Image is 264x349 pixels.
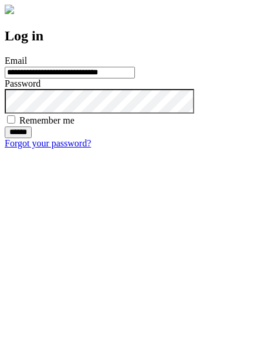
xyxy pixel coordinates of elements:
[5,56,27,66] label: Email
[5,5,14,14] img: logo-4e3dc11c47720685a147b03b5a06dd966a58ff35d612b21f08c02c0306f2b779.png
[5,28,259,44] h2: Log in
[5,138,91,148] a: Forgot your password?
[5,78,40,88] label: Password
[19,115,75,125] label: Remember me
